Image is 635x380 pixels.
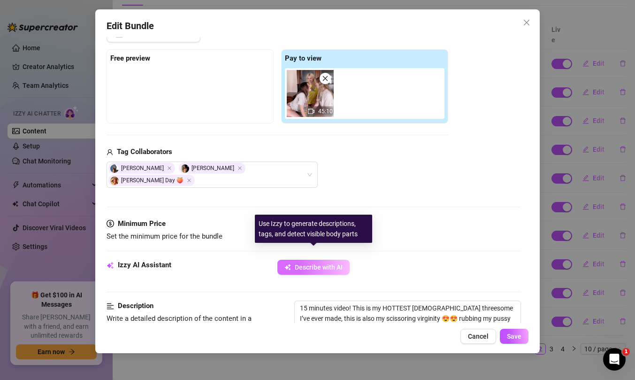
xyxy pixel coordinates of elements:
div: 45:10 [287,70,334,117]
span: [PERSON_NAME] [108,163,175,174]
span: 1 [622,348,630,356]
span: Close [519,19,534,26]
span: Save [507,333,521,340]
span: close [523,19,530,26]
textarea: 15 minutes video! This is my HOTTEST [DEMOGRAPHIC_DATA] threesome I’ve ever made, this is also my... [295,301,520,357]
span: video-camera [308,108,314,115]
span: Close [167,166,172,171]
img: avatar.jpg [181,164,189,173]
button: Describe with AI [277,260,350,275]
span: Set the minimum price for the bundle [107,232,222,240]
span: Edit Bundle [107,19,154,33]
span: [PERSON_NAME] [179,163,245,174]
span: Cancel [468,333,489,340]
iframe: Intercom live chat [603,348,626,371]
img: avatar.jpg [110,164,119,173]
span: user [107,147,113,158]
span: Close [237,166,242,171]
strong: Free preview [110,54,150,62]
button: Save [500,329,528,344]
img: avatar.jpg [110,177,119,185]
span: Close [187,178,191,183]
strong: Tag Collaborators [117,147,172,156]
strong: Minimum Price [118,219,166,228]
button: Close [519,15,534,30]
strong: Description [118,302,153,310]
span: close [322,75,329,82]
img: media [287,70,334,117]
strong: Izzy AI Assistant [118,261,171,269]
span: align-left [107,301,114,312]
span: dollar [107,218,114,230]
span: Describe with AI [295,264,343,271]
div: Use Izzy to generate descriptions, tags, and detect visible body parts [255,215,372,243]
span: Write a detailed description of the content in a few sentences. Avoid vague or implied descriptio... [107,314,252,367]
span: [PERSON_NAME] Day 🍑 [108,175,195,186]
span: 45:10 [318,108,333,115]
strong: Pay to view [285,54,321,62]
button: Cancel [460,329,496,344]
